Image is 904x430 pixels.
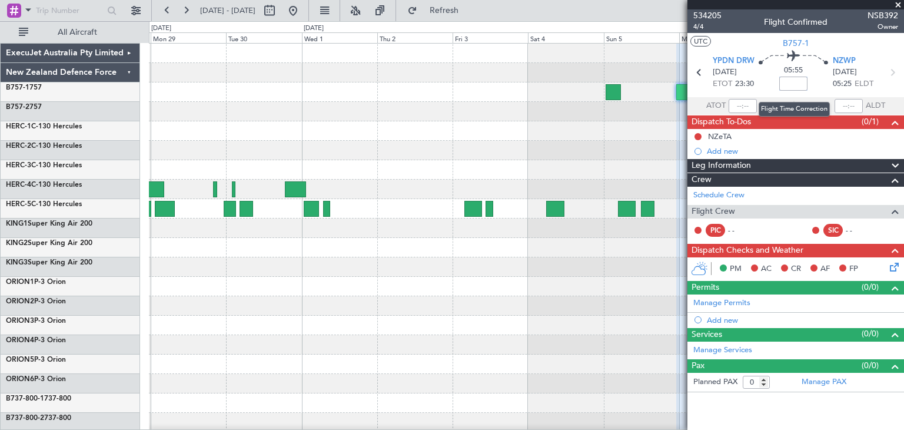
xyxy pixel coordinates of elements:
span: Flight Crew [692,205,735,219]
span: CR [791,263,801,275]
div: Add new [707,315,898,325]
span: ORION1 [6,279,34,286]
span: KING3 [6,259,28,266]
span: PM [730,263,742,275]
a: HERC-3C-130 Hercules [6,162,82,169]
span: ORION5 [6,356,34,363]
input: --:-- [729,99,757,113]
span: Permits [692,281,719,295]
span: NZWP [833,55,856,67]
span: Pax [692,359,704,373]
a: HERC-2C-130 Hercules [6,143,82,150]
div: Mon 29 [151,32,226,43]
span: YPDN DRW [713,55,755,67]
span: Dispatch To-Dos [692,115,751,129]
span: ORION4 [6,337,34,344]
span: ETOT [713,78,732,90]
span: Owner [868,22,898,32]
span: Services [692,328,722,342]
div: NZeTA [708,131,732,141]
span: [DATE] - [DATE] [200,5,255,16]
a: HERC-5C-130 Hercules [6,201,82,208]
span: All Aircraft [31,28,124,37]
span: AC [761,263,772,275]
div: PIC [706,224,725,237]
span: (0/0) [862,359,879,372]
span: KING2 [6,240,28,247]
a: ORION1P-3 Orion [6,279,66,286]
a: HERC-1C-130 Hercules [6,123,82,130]
a: Manage PAX [802,376,846,388]
span: NSB392 [868,9,898,22]
a: ORION2P-3 Orion [6,298,66,305]
a: KING2Super King Air 200 [6,240,92,247]
div: Fri 3 [453,32,528,43]
span: B757-1 [6,84,29,91]
span: (0/0) [862,328,879,340]
span: B757-2 [6,104,29,111]
button: Refresh [402,1,473,20]
div: Flight Time Correction [759,102,830,117]
a: Manage Permits [693,297,750,309]
label: Planned PAX [693,376,737,388]
a: ORION6P-3 Orion [6,376,66,383]
span: (0/0) [862,281,879,293]
a: HERC-4C-130 Hercules [6,181,82,188]
span: (0/1) [862,115,879,128]
a: B737-800-2737-800 [6,415,71,422]
span: ORION2 [6,298,34,305]
div: Flight Confirmed [764,16,827,28]
div: Wed 1 [302,32,377,43]
input: Trip Number [36,2,104,19]
div: Sat 4 [528,32,603,43]
span: ORION3 [6,317,34,325]
span: 534205 [693,9,722,22]
span: HERC-3 [6,162,31,169]
div: Tue 30 [226,32,301,43]
span: 4/4 [693,22,722,32]
button: All Aircraft [13,23,128,42]
a: Manage Services [693,345,752,356]
span: 23:30 [735,78,754,90]
span: [DATE] [833,67,857,78]
div: [DATE] [304,24,324,34]
span: HERC-4 [6,181,31,188]
span: ORION6 [6,376,34,383]
a: B757-1757 [6,84,42,91]
a: ORION5P-3 Orion [6,356,66,363]
span: B737-800-1 [6,395,44,402]
span: B737-800-2 [6,415,44,422]
span: ALDT [866,100,885,112]
div: [DATE] [151,24,171,34]
span: HERC-5 [6,201,31,208]
a: ORION4P-3 Orion [6,337,66,344]
span: 05:55 [784,65,803,77]
div: Sun 5 [604,32,679,43]
span: 05:25 [833,78,852,90]
span: HERC-1 [6,123,31,130]
div: Mon 6 [679,32,755,43]
a: KING1Super King Air 200 [6,220,92,227]
span: KING1 [6,220,28,227]
span: Refresh [420,6,469,15]
span: ELDT [855,78,873,90]
span: AF [820,263,830,275]
span: FP [849,263,858,275]
a: B757-2757 [6,104,42,111]
span: HERC-2 [6,143,31,150]
span: ATOT [706,100,726,112]
button: UTC [690,36,711,47]
div: Thu 2 [377,32,453,43]
div: SIC [823,224,843,237]
span: Crew [692,173,712,187]
span: B757-1 [783,37,809,49]
div: - - [846,225,872,236]
a: KING3Super King Air 200 [6,259,92,266]
a: Schedule Crew [693,190,745,201]
span: Leg Information [692,159,751,173]
span: Dispatch Checks and Weather [692,244,803,257]
a: B737-800-1737-800 [6,395,71,402]
a: ORION3P-3 Orion [6,317,66,325]
span: [DATE] [713,67,737,78]
div: Add new [707,146,898,156]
